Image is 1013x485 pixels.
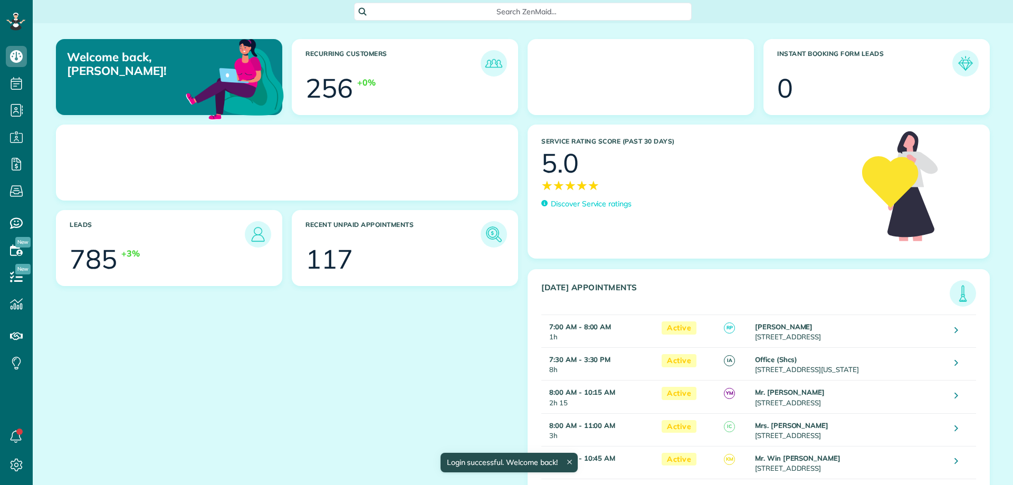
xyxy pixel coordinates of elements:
[483,53,504,74] img: icon_recurring_customers-cf858462ba22bcd05b5a5880d41d6543d210077de5bb9ebc9590e49fd87d84ed.png
[541,198,632,210] a: Discover Service ratings
[755,421,828,430] strong: Mrs. [PERSON_NAME]
[549,388,615,396] strong: 8:00 AM - 10:15 AM
[724,454,735,465] span: KM
[724,355,735,366] span: IA
[15,264,31,274] span: New
[576,176,588,195] span: ★
[549,322,611,331] strong: 7:00 AM - 8:00 AM
[551,198,632,210] p: Discover Service ratings
[541,138,852,145] h3: Service Rating score (past 30 days)
[247,224,269,245] img: icon_leads-1bed01f49abd5b7fead27621c3d59655bb73ed531f8eeb49469d10e621d6b896.png
[15,237,31,248] span: New
[305,75,353,101] div: 256
[541,150,579,176] div: 5.0
[755,454,840,462] strong: Mr. Win [PERSON_NAME]
[755,355,798,364] strong: Office (Shcs)
[549,421,615,430] strong: 8:00 AM - 11:00 AM
[121,248,140,260] div: +3%
[549,454,615,462] strong: 8:00 AM - 10:45 AM
[777,50,952,77] h3: Instant Booking Form Leads
[752,381,947,413] td: [STREET_ADDRESS]
[777,75,793,101] div: 0
[541,381,656,413] td: 2h 15
[724,322,735,334] span: RP
[483,224,504,245] img: icon_unpaid_appointments-47b8ce3997adf2238b356f14209ab4cced10bd1f174958f3ca8f1d0dd7fffeee.png
[541,348,656,381] td: 8h
[752,446,947,479] td: [STREET_ADDRESS]
[70,246,117,272] div: 785
[952,283,973,304] img: icon_todays_appointments-901f7ab196bb0bea1936b74009e4eb5ffbc2d2711fa7634e0d609ed5ef32b18b.png
[755,322,813,331] strong: [PERSON_NAME]
[588,176,599,195] span: ★
[662,387,696,400] span: Active
[440,453,577,472] div: Login successful. Welcome back!
[67,50,210,78] p: Welcome back, [PERSON_NAME]!
[662,420,696,433] span: Active
[662,453,696,466] span: Active
[70,221,245,248] h3: Leads
[724,421,735,432] span: IC
[541,446,656,479] td: 2h 45
[305,221,481,248] h3: Recent unpaid appointments
[752,413,947,446] td: [STREET_ADDRESS]
[305,246,353,272] div: 117
[724,388,735,399] span: YM
[565,176,576,195] span: ★
[955,53,976,74] img: icon_form_leads-04211a6a04a5b2264e4ee56bc0799ec3eb69b7e499cbb523a139df1d13a81ae0.png
[541,413,656,446] td: 3h
[662,354,696,367] span: Active
[549,355,610,364] strong: 7:30 AM - 3:30 PM
[541,176,553,195] span: ★
[553,176,565,195] span: ★
[752,315,947,348] td: [STREET_ADDRESS]
[755,388,825,396] strong: Mr. [PERSON_NAME]
[541,315,656,348] td: 1h
[662,321,696,335] span: Active
[541,283,950,307] h3: [DATE] Appointments
[184,27,286,129] img: dashboard_welcome-42a62b7d889689a78055ac9021e634bf52bae3f8056760290aed330b23ab8690.png
[752,348,947,381] td: [STREET_ADDRESS][US_STATE]
[357,77,376,89] div: +0%
[305,50,481,77] h3: Recurring Customers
